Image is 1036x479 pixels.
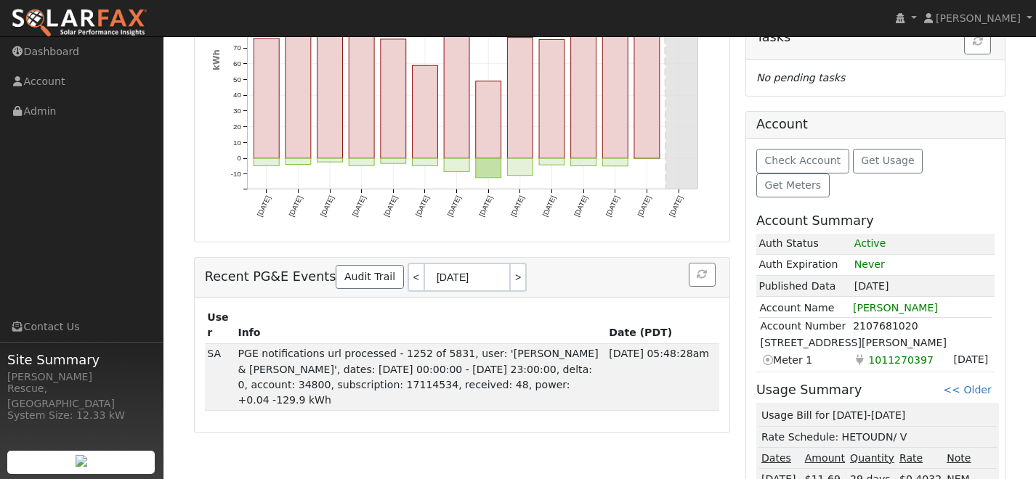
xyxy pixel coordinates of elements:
h5: Usage Summary [756,382,862,398]
text: kWh [211,49,221,70]
rect: onclick="" [476,158,501,178]
span: Get Usage [861,155,914,166]
i: Current meter [760,352,773,367]
rect: onclick="" [412,65,437,158]
u: Rate [899,452,923,464]
span: Site Summary [7,350,155,369]
rect: onclick="" [317,158,342,162]
i: Electricity [853,352,866,367]
text: 30 [233,107,241,115]
a: > [511,263,527,292]
div: Rescue, [GEOGRAPHIC_DATA] [7,381,155,412]
rect: onclick="" [507,158,533,176]
text: -10 [231,170,242,178]
text: 0 [237,154,241,162]
span: / V [893,431,907,443]
h5: Account [756,117,808,131]
text: [DATE] [668,195,684,218]
button: Refresh [689,263,716,287]
u: Note [947,452,971,464]
td: Usage Bill for [DATE]-[DATE] [758,406,996,427]
td: Meter 1 [759,351,852,369]
td: PGE notifications url processed - 1252 of 5831, user: '[PERSON_NAME] & [PERSON_NAME]', dates: [DA... [235,343,607,410]
td: [DATE] 05:48:28am [607,343,719,410]
rect: onclick="" [539,39,564,158]
text: [DATE] [382,195,399,218]
td: [STREET_ADDRESS][PERSON_NAME] [759,335,991,351]
rect: onclick="" [349,158,374,165]
u: Amount [805,452,845,464]
td: Account Number [759,317,852,335]
text: 20 [233,123,241,131]
text: [DATE] [319,195,336,218]
td: Auth Expiration [756,254,851,275]
rect: onclick="" [602,158,628,166]
text: [DATE] [604,195,621,218]
rect: onclick="" [286,158,311,164]
th: User [205,308,235,344]
rect: onclick="" [476,81,501,158]
rect: onclick="" [254,38,279,158]
rect: onclick="" [602,22,628,158]
a: Audit Trail [336,265,403,290]
td: Published Data [756,276,851,297]
text: 50 [233,75,241,83]
text: [DATE] [572,195,589,218]
rect: onclick="" [254,158,279,165]
a: << Older [943,384,991,396]
th: Date (PDT) [607,308,719,344]
text: [DATE] [509,195,526,218]
img: SolarFax [11,8,147,38]
span: Sign Date [951,351,991,367]
span: [DATE] [854,280,889,292]
text: 70 [233,44,241,52]
button: Get Meters [756,173,830,198]
rect: onclick="" [286,17,311,158]
td: Never [851,254,995,275]
u: Dates [761,452,791,464]
a: < [408,263,424,292]
td: Auth Status [756,234,851,255]
button: Get Usage [853,149,923,173]
span: Check Account [764,155,841,166]
text: [DATE] [541,195,557,218]
rect: onclick="" [571,158,596,165]
text: 40 [233,91,241,99]
text: [DATE] [636,195,652,218]
text: [DATE] [287,195,304,218]
span: Usage Point: 5517220815 Service Agreement ID: 2107681204 [866,351,936,368]
div: System Size: 12.33 kW [7,408,155,423]
u: Quantity [850,452,894,464]
h5: Tasks [756,30,995,45]
td: SDP Admin [205,343,235,410]
span: [PERSON_NAME] [936,12,1021,24]
td: 1 [851,234,995,255]
button: Check Account [756,149,849,173]
h5: Account Summary [756,213,995,229]
text: [DATE] [350,195,367,218]
th: Info [235,308,607,344]
text: 60 [233,60,241,67]
i: No pending tasks [756,72,845,83]
rect: onclick="" [539,158,564,165]
text: [DATE] [414,195,431,218]
rect: onclick="" [444,15,469,158]
td: 2107681020 [852,317,992,335]
rect: onclick="" [349,30,374,158]
rect: onclick="" [381,158,406,163]
text: [DATE] [477,195,494,218]
td: [PERSON_NAME] [852,300,992,316]
td: Rate Schedule: HETOUDN [758,427,996,448]
rect: onclick="" [507,38,533,159]
td: Account Name [758,300,852,316]
rect: onclick="" [571,25,596,158]
h5: Recent PG&E Events [205,263,719,292]
text: [DATE] [255,195,272,218]
rect: onclick="" [381,39,406,158]
button: Refresh [964,30,991,54]
rect: onclick="" [412,158,437,165]
img: retrieve [76,455,87,467]
text: 10 [233,138,241,146]
div: [PERSON_NAME] [7,369,155,385]
text: [DATE] [445,195,462,218]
